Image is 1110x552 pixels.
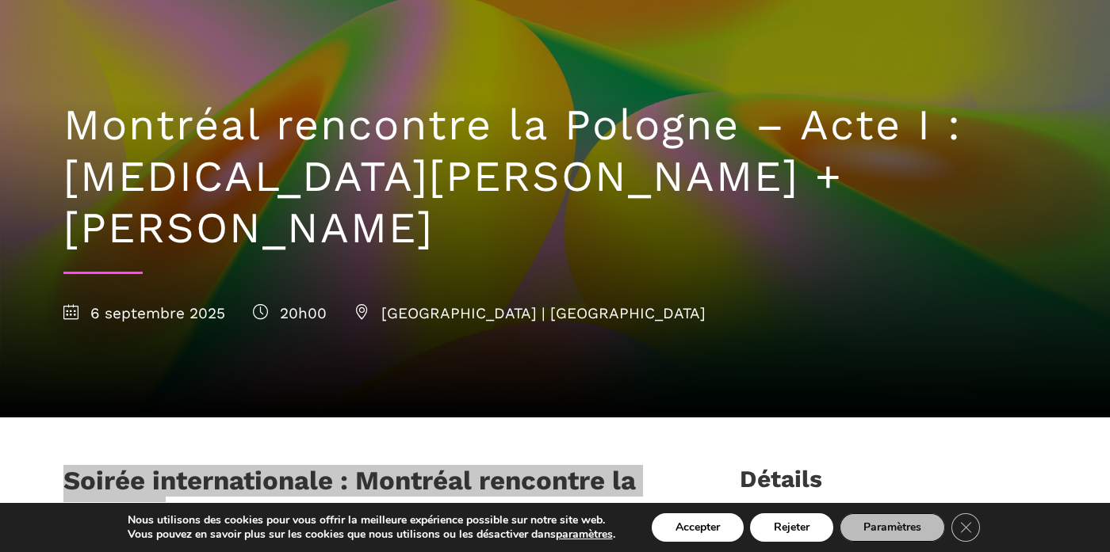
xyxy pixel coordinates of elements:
h1: Soirée internationale : Montréal rencontre la Pologne - Acte I [63,465,688,527]
button: Close GDPR Cookie Banner [951,513,980,542]
button: paramètres [556,527,613,542]
span: 6 septembre 2025 [63,304,225,322]
p: Nous utilisons des cookies pour vous offrir la meilleure expérience possible sur notre site web. [128,513,615,527]
button: Rejeter [750,513,833,542]
button: Paramètres [840,513,945,542]
span: [GEOGRAPHIC_DATA] | [GEOGRAPHIC_DATA] [354,304,706,322]
span: 20h00 [253,304,327,322]
p: Vous pouvez en savoir plus sur les cookies que nous utilisons ou les désactiver dans . [128,527,615,542]
h1: Montréal rencontre la Pologne – Acte I : [MEDICAL_DATA][PERSON_NAME] + [PERSON_NAME] [63,100,1047,253]
h3: Détails [740,465,822,504]
button: Accepter [652,513,744,542]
